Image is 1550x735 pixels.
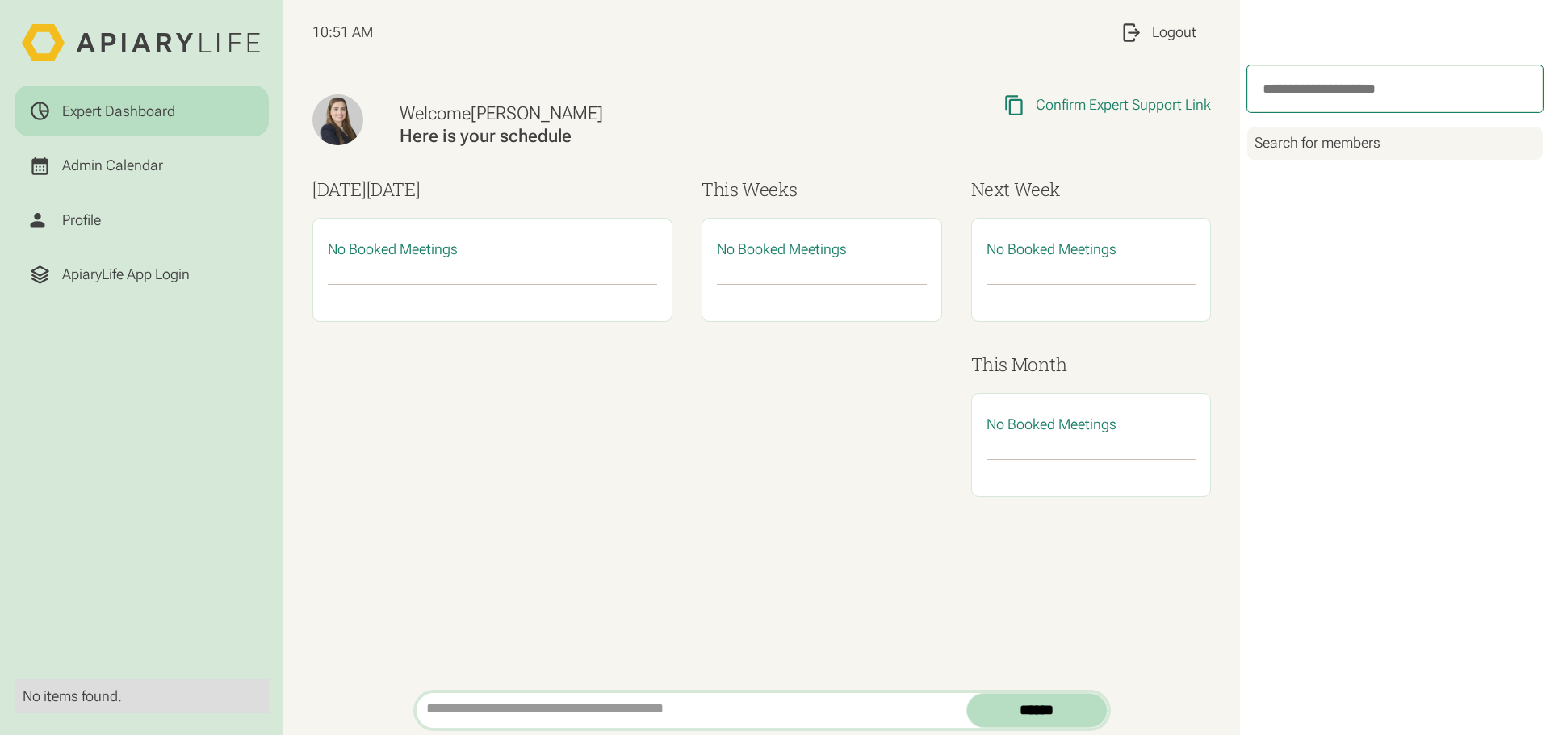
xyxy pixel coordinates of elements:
a: Expert Dashboard [15,86,269,136]
span: No Booked Meetings [328,240,458,257]
span: 10:51 AM [312,23,373,42]
span: [DATE] [367,177,421,201]
a: Profile [15,194,269,245]
div: Confirm Expert Support Link [1036,96,1211,115]
h3: Next Week [971,176,1211,203]
a: Admin Calendar [15,140,269,191]
span: [PERSON_NAME] [471,102,603,123]
div: Welcome [400,102,802,124]
div: ApiaryLife App Login [62,265,190,284]
div: Here is your schedule [400,124,802,147]
a: ApiaryLife App Login [15,249,269,300]
div: Admin Calendar [62,157,163,175]
h3: This Weeks [702,176,941,203]
span: No Booked Meetings [987,240,1116,257]
div: Search for members [1247,127,1543,160]
span: No Booked Meetings [717,240,847,257]
div: Profile [62,211,101,230]
span: No Booked Meetings [987,416,1116,432]
h3: This Month [971,351,1211,378]
div: Expert Dashboard [62,102,175,121]
h3: [DATE] [312,176,672,203]
div: Logout [1152,23,1196,42]
a: Logout [1105,7,1212,58]
div: No items found. [23,687,261,706]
